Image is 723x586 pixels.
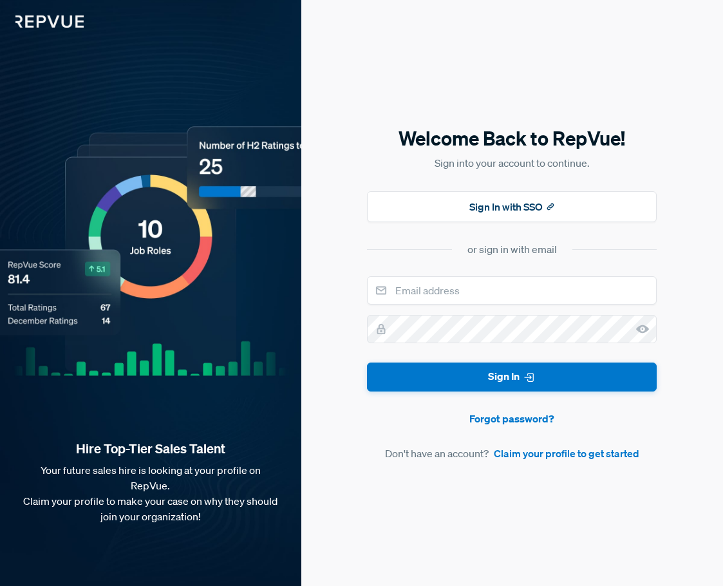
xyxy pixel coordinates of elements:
p: Your future sales hire is looking at your profile on RepVue. Claim your profile to make your case... [21,462,281,524]
input: Email address [367,276,657,305]
h5: Welcome Back to RepVue! [367,125,657,152]
button: Sign In [367,363,657,392]
article: Don't have an account? [367,446,657,461]
a: Claim your profile to get started [494,446,639,461]
button: Sign In with SSO [367,191,657,222]
div: or sign in with email [467,241,557,257]
p: Sign into your account to continue. [367,155,657,171]
strong: Hire Top-Tier Sales Talent [21,440,281,457]
a: Forgot password? [367,411,657,426]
